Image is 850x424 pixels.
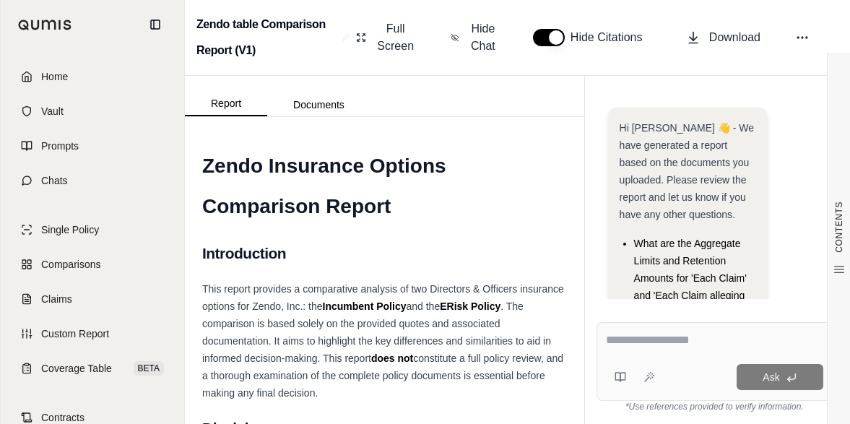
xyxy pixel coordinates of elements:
[634,238,749,423] span: What are the Aggregate Limits and Retention Amounts for 'Each Claim' and 'Each Claim alleging an ...
[9,61,175,92] a: Home
[41,292,72,306] span: Claims
[41,222,99,237] span: Single Policy
[9,95,175,127] a: Vault
[680,23,766,52] button: Download
[9,318,175,350] a: Custom Report
[763,371,779,383] span: Ask
[41,69,68,84] span: Home
[737,364,823,390] button: Ask
[833,202,845,253] span: CONTENTS
[267,93,370,116] button: Documents
[196,12,337,64] h2: Zendo table Comparison Report (V1)
[597,401,833,412] div: *Use references provided to verify information.
[323,300,407,312] strong: Incumbent Policy
[202,238,567,269] h2: Introduction
[371,352,413,364] strong: does not
[18,20,72,30] img: Qumis Logo
[709,29,760,46] span: Download
[468,20,498,55] span: Hide Chat
[571,29,651,46] span: Hide Citations
[406,300,440,312] span: and the
[9,248,175,280] a: Comparisons
[202,352,563,399] span: constitute a full policy review, and a thorough examination of the complete policy documents is e...
[9,165,175,196] a: Chats
[350,14,422,61] button: Full Screen
[202,283,564,312] span: This report provides a comparative analysis of two Directors & Officers insurance options for Zen...
[440,300,500,312] strong: ERisk Policy
[620,122,754,220] span: Hi [PERSON_NAME] 👋 - We have generated a report based on the documents you uploaded. Please revie...
[9,130,175,162] a: Prompts
[134,361,164,376] span: BETA
[41,104,64,118] span: Vault
[41,326,109,341] span: Custom Report
[41,173,68,188] span: Chats
[9,352,175,384] a: Coverage TableBETA
[41,139,79,153] span: Prompts
[185,92,267,116] button: Report
[375,20,416,55] span: Full Screen
[9,283,175,315] a: Claims
[41,361,112,376] span: Coverage Table
[9,214,175,246] a: Single Policy
[202,146,567,227] h1: Zendo Insurance Options Comparison Report
[445,14,504,61] button: Hide Chat
[41,257,100,272] span: Comparisons
[144,13,167,36] button: Collapse sidebar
